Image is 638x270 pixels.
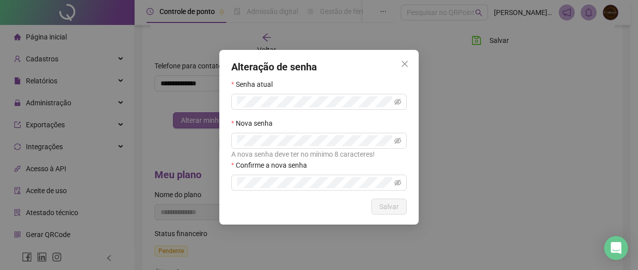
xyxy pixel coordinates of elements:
button: Salvar [371,199,407,215]
label: Senha atual [231,79,279,90]
h4: Alteração de senha [231,60,407,74]
span: eye-invisible [394,179,401,186]
div: Open Intercom Messenger [604,236,628,260]
span: eye-invisible [394,137,401,144]
label: Confirme a nova senha [231,160,314,171]
span: close [401,60,409,68]
button: Close [397,56,413,72]
label: Nova senha [231,118,279,129]
span: eye-invisible [394,98,401,105]
div: A nova senha deve ter no mínimo 8 caracteres! [231,149,407,160]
